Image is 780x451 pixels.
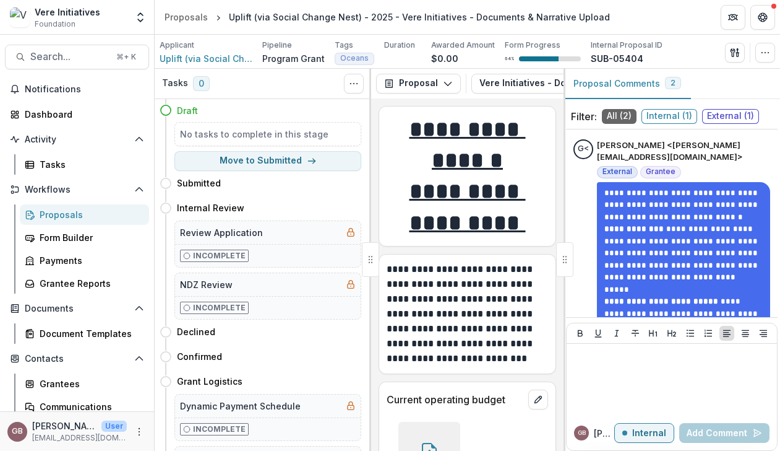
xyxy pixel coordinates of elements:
p: [PERSON_NAME] [594,427,614,440]
h4: Submitted [177,177,221,190]
p: Form Progress [505,40,560,51]
p: 64 % [505,55,514,63]
span: External ( 1 ) [702,109,759,124]
h5: Dynamic Payment Schedule [180,400,301,413]
a: Proposals [20,204,149,225]
button: More [132,424,147,439]
button: Strike [628,326,643,341]
span: 2 [671,79,675,87]
p: Pipeline [262,40,292,51]
button: Heading 1 [646,326,661,341]
div: Grantee Reports [40,277,139,290]
h3: Tasks [162,78,188,89]
p: [PERSON_NAME] [32,419,96,432]
p: Internal [632,428,666,439]
div: Document Templates [40,327,139,340]
button: Partners [721,5,745,30]
span: 0 [193,76,210,91]
p: Filter: [571,109,597,124]
button: edit [528,390,548,409]
div: ⌘ + K [114,50,139,64]
img: Vere Initiatives [10,7,30,27]
button: Vere Initiatives - Documents & Narrative Upload [471,74,727,94]
div: Vere Initiatives [35,6,100,19]
span: Foundation [35,19,75,30]
h4: Internal Review [177,201,244,214]
button: Proposal Comments [564,69,691,99]
div: Communications [40,400,139,413]
p: Incomplete [193,424,246,435]
h5: No tasks to complete in this stage [180,128,356,141]
button: Underline [591,326,606,341]
p: Duration [384,40,415,51]
p: Current operating budget [387,392,523,407]
button: Proposal [376,74,461,94]
span: All ( 2 ) [602,109,636,124]
button: Bullet List [683,326,698,341]
a: Tasks [20,154,149,175]
a: Uplift (via Social Change Nest) [160,52,252,65]
h4: Grant Logistics [177,375,242,388]
h4: Draft [177,104,198,117]
a: Proposals [160,8,213,26]
button: Align Right [756,326,771,341]
span: Search... [30,51,109,63]
a: Grantees [20,374,149,394]
span: Contacts [25,354,129,364]
a: Communications [20,396,149,417]
button: Open entity switcher [132,5,149,30]
button: Heading 2 [664,326,679,341]
a: Payments [20,250,149,271]
div: Graham Banton <graham@upliftuk.org> [578,145,589,153]
p: SUB-05404 [591,52,643,65]
span: Notifications [25,84,144,95]
span: Grantee [646,167,675,176]
div: Payments [40,254,139,267]
h5: Review Application [180,226,263,239]
button: Open Contacts [5,349,149,369]
a: Dashboard [5,104,149,125]
button: Search... [5,45,149,69]
button: Align Left [719,326,734,341]
div: Grace Brown [578,430,586,436]
button: Notifications [5,79,149,99]
button: Align Center [738,326,753,341]
div: Uplift (via Social Change Nest) - 2025 - Vere Initiatives - Documents & Narrative Upload [229,11,610,24]
span: Internal ( 1 ) [641,109,697,124]
button: Italicize [609,326,624,341]
button: Open Documents [5,299,149,318]
button: Bold [573,326,588,341]
span: Workflows [25,185,129,195]
p: Awarded Amount [431,40,495,51]
button: Move to Submitted [174,151,361,171]
h4: Confirmed [177,350,222,363]
div: Proposals [40,208,139,221]
button: Open Activity [5,129,149,149]
p: [EMAIL_ADDRESS][DOMAIN_NAME] [32,432,127,444]
button: Ordered List [701,326,716,341]
button: Internal [614,423,674,443]
p: [PERSON_NAME] <[PERSON_NAME][EMAIL_ADDRESS][DOMAIN_NAME]> [597,139,770,164]
p: $0.00 [431,52,458,65]
span: Documents [25,304,129,314]
p: Tags [335,40,353,51]
span: External [602,167,632,176]
p: Applicant [160,40,194,51]
a: Form Builder [20,227,149,248]
button: Toggle View Cancelled Tasks [344,74,364,94]
span: Oceans [340,54,369,63]
div: Grantees [40,377,139,390]
p: Program Grant [262,52,325,65]
h4: Declined [177,325,215,338]
button: Add Comment [679,423,769,443]
div: Proposals [165,11,208,24]
button: Open Workflows [5,180,149,199]
div: Dashboard [25,108,139,121]
div: Grace Brown [12,427,23,436]
p: User [101,421,127,432]
p: Internal Proposal ID [591,40,662,51]
div: Tasks [40,158,139,171]
nav: breadcrumb [160,8,615,26]
h5: NDZ Review [180,278,233,291]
